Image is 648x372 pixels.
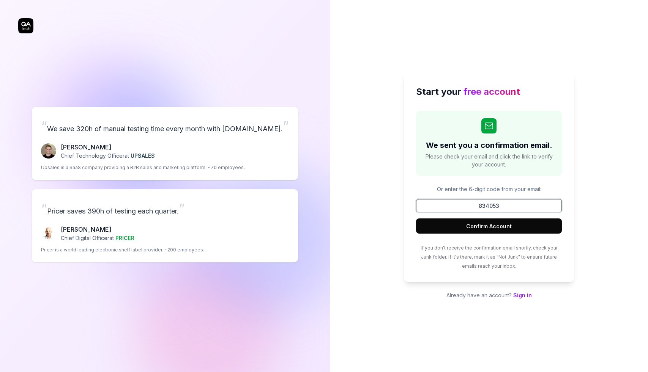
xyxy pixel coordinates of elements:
span: If you don't receive the confirmation email shortly, check your Junk folder. If it's there, mark ... [421,245,558,269]
span: “ [41,118,47,135]
p: We save 320h of manual testing time every month with [DOMAIN_NAME]. [41,116,289,137]
a: “We save 320h of manual testing time every month with [DOMAIN_NAME].”Fredrik Seidl[PERSON_NAME]Ch... [32,107,298,180]
span: ” [283,118,289,135]
button: Confirm Account [416,218,562,234]
img: Fredrik Seidl [41,143,56,159]
p: Pricer saves 390h of testing each quarter. [41,198,289,219]
a: “Pricer saves 390h of testing each quarter.”Chris Chalkitis[PERSON_NAME]Chief Digital Officerat P... [32,189,298,262]
p: Or enter the 6-digit code from your email: [416,185,562,193]
a: Sign in [513,292,532,298]
span: UPSALES [131,152,155,159]
img: Chris Chalkitis [41,226,56,241]
span: free account [464,86,520,97]
p: Upsales is a SaaS company providing a B2B sales and marketing platform. ~70 employees. [41,164,245,171]
p: Already have an account? [404,291,574,299]
p: [PERSON_NAME] [61,143,155,152]
span: PRICER [115,235,134,241]
span: “ [41,200,47,217]
span: Please check your email and click the link to verify your account. [424,152,554,168]
p: Chief Technology Officer at [61,152,155,160]
h2: Start your [416,85,562,99]
h2: We sent you a confirmation email. [426,140,552,151]
p: [PERSON_NAME] [61,225,134,234]
p: Chief Digital Officer at [61,234,134,242]
p: Pricer is a world leading electronic shelf label provider. ~200 employees. [41,246,204,253]
span: ” [179,200,185,217]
